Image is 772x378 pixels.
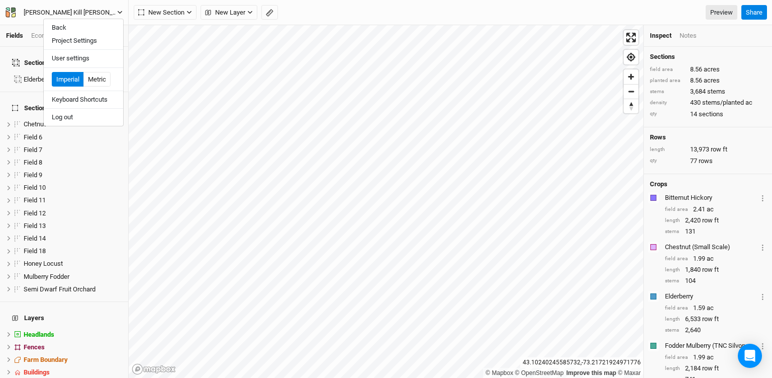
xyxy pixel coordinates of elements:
[707,205,714,214] span: ac
[24,331,54,338] span: Headlands
[650,76,766,85] div: 8.56
[515,369,564,376] a: OpenStreetMap
[707,353,714,362] span: ac
[650,31,671,40] div: Inspect
[24,133,122,141] div: Field 6
[665,276,766,285] div: 104
[702,265,719,274] span: row ft
[665,353,766,362] div: 1.99
[665,315,766,324] div: 6,533
[702,98,752,107] span: stems/planted ac
[24,356,122,364] div: Farm Boundary
[680,31,697,40] div: Notes
[12,104,49,112] span: Sections
[624,30,638,45] button: Enter fullscreen
[706,5,737,20] a: Preview
[24,8,117,18] div: [PERSON_NAME] Kill [PERSON_NAME]
[24,209,46,217] span: Field 12
[24,222,46,230] span: Field 13
[650,146,685,154] div: length
[665,365,680,372] div: length
[24,171,122,179] div: Field 9
[699,157,713,166] span: rows
[650,110,766,119] div: 14
[699,110,723,119] span: sections
[52,72,84,87] button: Imperial
[665,255,688,263] div: field area
[24,356,68,363] span: Farm Boundary
[650,98,766,107] div: 430
[24,120,122,128] div: Chetnut
[624,84,638,99] button: Zoom out
[650,77,685,85] div: planted area
[24,75,122,84] div: Elderberry
[24,8,117,18] div: Batten Kill Groves
[624,50,638,64] button: Find my location
[24,247,46,255] span: Field 18
[665,327,680,334] div: stems
[201,5,257,20] button: New Layer
[83,72,111,87] button: Metric
[44,93,123,106] button: Keyboard Shortcuts
[205,8,245,18] span: New Layer
[24,146,42,154] span: Field 7
[665,292,757,301] div: Elderberry
[24,171,42,179] span: Field 9
[24,260,122,268] div: Honey Locust
[24,273,69,280] span: Mulberry Fodder
[618,369,641,376] a: Maxar
[665,217,680,224] div: length
[650,145,766,154] div: 13,973
[707,304,714,313] span: ac
[665,341,757,350] div: Fodder Mulberry (TNC Silvopasture)
[702,364,719,373] span: row ft
[707,87,725,96] span: stems
[24,273,122,281] div: Mulberry Fodder
[707,254,714,263] span: ac
[24,209,122,217] div: Field 12
[759,241,766,253] button: Crop Usage
[24,285,122,293] div: Semi Dwarf Fruit Orchard
[44,52,123,65] a: User settings
[665,265,766,274] div: 1,840
[665,316,680,323] div: length
[650,157,766,166] div: 77
[665,227,766,236] div: 131
[665,254,766,263] div: 1.99
[650,133,766,141] h4: Rows
[759,340,766,351] button: Crop Usage
[24,222,122,230] div: Field 13
[44,34,123,47] button: Project Settings
[650,99,685,107] div: density
[24,184,122,192] div: Field 10
[6,32,23,39] a: Fields
[24,120,46,128] span: Chetnut
[704,76,720,85] span: acres
[650,66,685,73] div: field area
[24,133,42,141] span: Field 6
[665,216,766,225] div: 2,420
[24,368,50,376] span: Buildings
[624,69,638,84] span: Zoom in
[665,326,766,335] div: 2,640
[520,357,643,368] div: 43.10240245585732 , -73.21721924971776
[624,99,638,113] span: Reset bearing to north
[665,305,688,312] div: field area
[24,260,63,267] span: Honey Locust
[738,344,762,368] div: Open Intercom Messenger
[702,315,719,324] span: row ft
[741,5,767,20] button: Share
[665,277,680,285] div: stems
[566,369,616,376] a: Improve this map
[665,243,757,252] div: Chestnut (Small Scale)
[650,65,766,74] div: 8.56
[31,31,63,40] div: Economics
[132,363,176,375] a: Mapbox logo
[24,146,122,154] div: Field 7
[24,343,122,351] div: Fences
[665,193,757,202] div: Bitternut Hickory
[759,192,766,203] button: Crop Usage
[24,159,42,166] span: Field 8
[44,111,123,124] button: Log out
